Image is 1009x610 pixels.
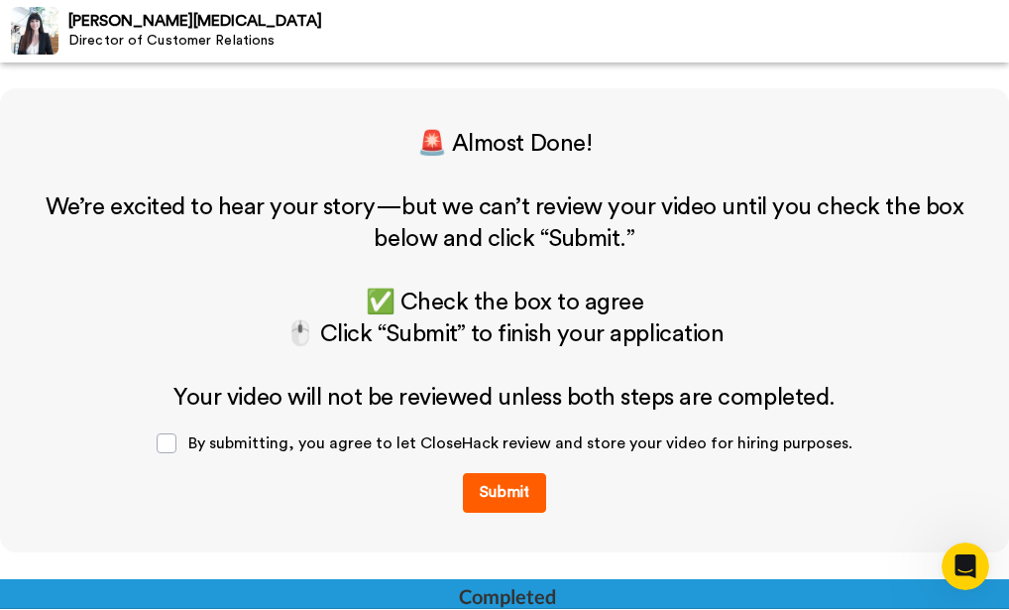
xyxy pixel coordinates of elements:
button: Submit [463,473,546,513]
div: [PERSON_NAME][MEDICAL_DATA] [68,12,1008,31]
img: Profile Image [11,7,58,55]
span: 🚨 Almost Done! [417,132,592,156]
span: We’re excited to hear your story—but we can’t review your video until you check the box below and... [46,195,969,251]
span: Your video will not be reviewed unless both steps are completed. [173,386,835,410]
div: Completed [459,582,554,610]
span: By submitting, you agree to let CloseHack review and store your video for hiring purposes. [188,435,852,451]
div: Director of Customer Relations [68,33,1008,50]
iframe: Intercom live chat [942,543,989,590]
span: ✅ Check the box to agree [366,291,643,314]
span: 🖱️ Click “Submit” to finish your application [285,322,724,346]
